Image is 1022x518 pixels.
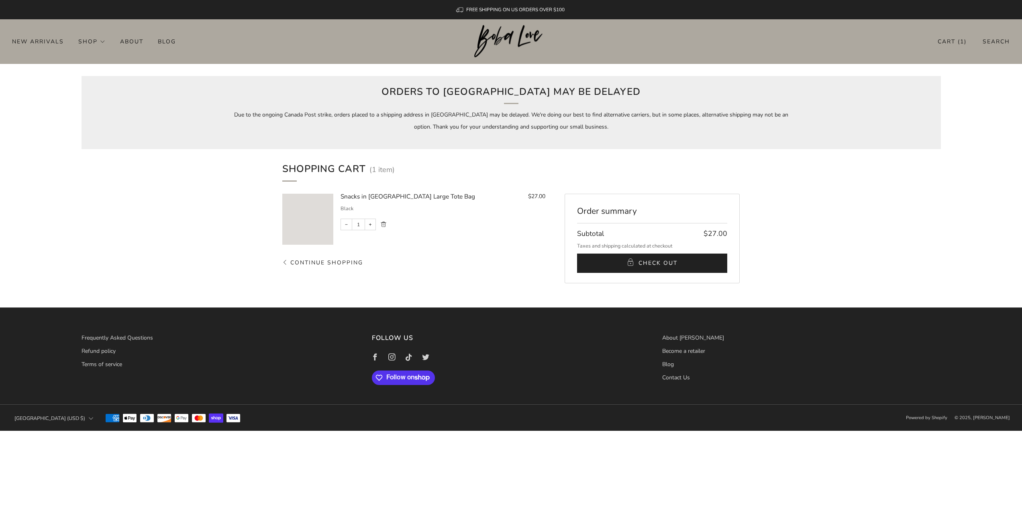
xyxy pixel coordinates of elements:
img: Boba Love [474,25,548,58]
span: FREE SHIPPING ON US ORDERS OVER $100 [466,6,565,13]
cart-quantity-info: ( ) [369,162,395,178]
button: [GEOGRAPHIC_DATA] (USD $) [12,409,96,427]
a: Refund policy [82,347,116,355]
cart-item-title: Snacks in [GEOGRAPHIC_DATA] Large Tote Bag [341,192,475,201]
a: Continue shopping [282,257,363,283]
span: Cart ( ) [938,35,967,48]
a: Blog [662,360,674,368]
items-count: 1 [372,165,376,174]
h3: Follow us [372,332,650,344]
span: Subtotal [577,228,604,239]
a: Image for Snacks in Taiwan Large Tote Bag Loading image: Image for Snacks in Taiwan Large Tote Bag [282,194,333,245]
cart-total: $27.00 [704,228,727,239]
p: Due to the ongoing Canada Post strike, orders placed to a shipping address in [GEOGRAPHIC_DATA] m... [226,109,796,133]
property-value: Black [341,205,353,212]
money-amount: $27.00 [528,192,545,200]
a: Snacks in [GEOGRAPHIC_DATA] Large Tote Bag [341,192,518,201]
span: Check Out [638,257,677,269]
a: New Arrivals [12,35,64,48]
info-content: item [378,165,392,174]
items-count: 1 [960,38,964,45]
a: About [PERSON_NAME] [662,334,724,342]
a: Search [983,35,1010,48]
h2: Orders to [GEOGRAPHIC_DATA] may be delayed [379,84,644,104]
a: Blog [158,35,176,48]
a: Frequently Asked Questions [82,334,153,342]
a: Powered by Shopify [906,415,947,421]
span: © 2025, [PERSON_NAME] [955,415,1010,421]
a: Become a retailer [662,347,705,355]
a: Contact Us [662,374,690,381]
button: Increase item quantity by one [365,219,376,230]
button: Check Out [577,254,728,273]
image-skeleton: Loading image: Image for Snacks in Taiwan Large Tote Bag [282,194,333,245]
h1: Shopping Cart [282,161,366,181]
a: Terms of service [82,360,122,368]
button: Reduce item quantity by one [341,219,352,230]
div: Order summary [577,199,728,223]
p: Taxes and shipping calculated at checkout [577,242,728,250]
a: About [120,35,143,48]
a: Shop [78,35,106,48]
